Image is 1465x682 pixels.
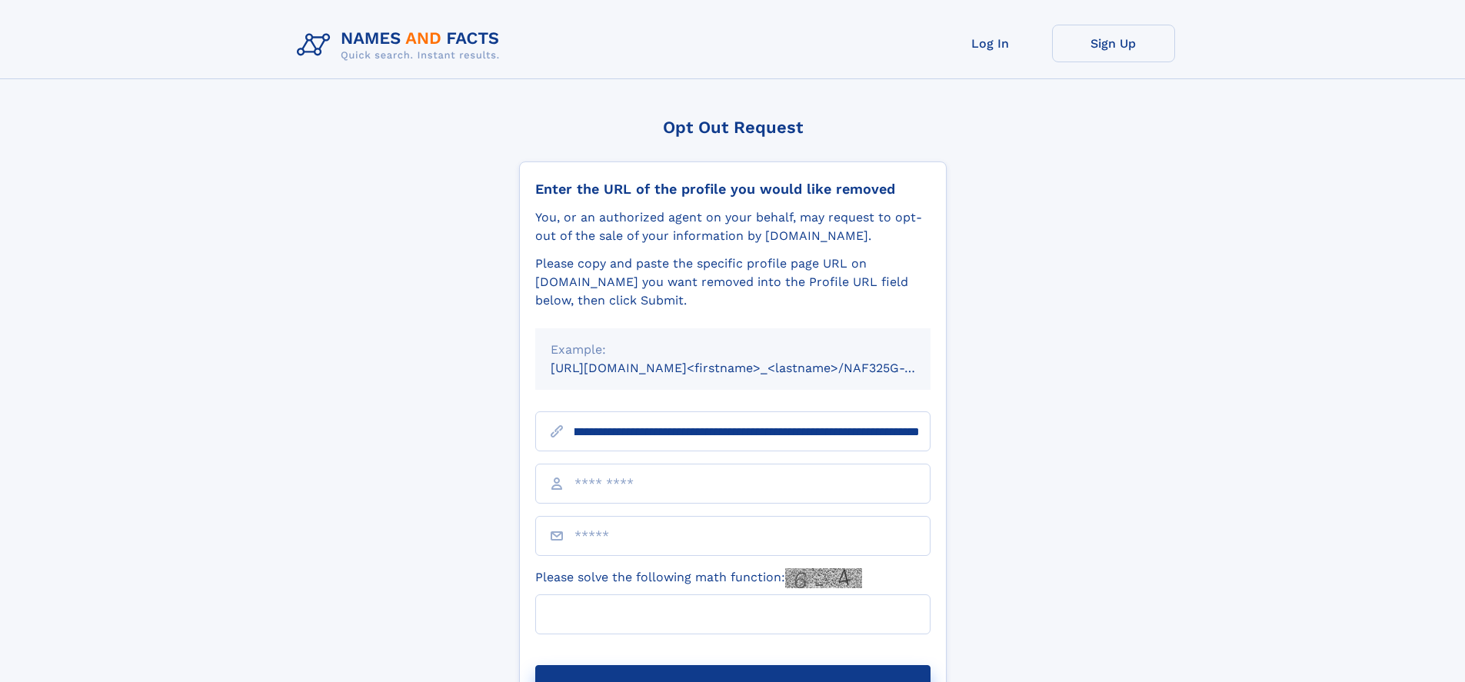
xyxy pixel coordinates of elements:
[291,25,512,66] img: Logo Names and Facts
[551,361,960,375] small: [URL][DOMAIN_NAME]<firstname>_<lastname>/NAF325G-xxxxxxxx
[519,118,947,137] div: Opt Out Request
[535,181,931,198] div: Enter the URL of the profile you would like removed
[551,341,915,359] div: Example:
[929,25,1052,62] a: Log In
[535,568,862,588] label: Please solve the following math function:
[535,208,931,245] div: You, or an authorized agent on your behalf, may request to opt-out of the sale of your informatio...
[1052,25,1175,62] a: Sign Up
[535,255,931,310] div: Please copy and paste the specific profile page URL on [DOMAIN_NAME] you want removed into the Pr...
